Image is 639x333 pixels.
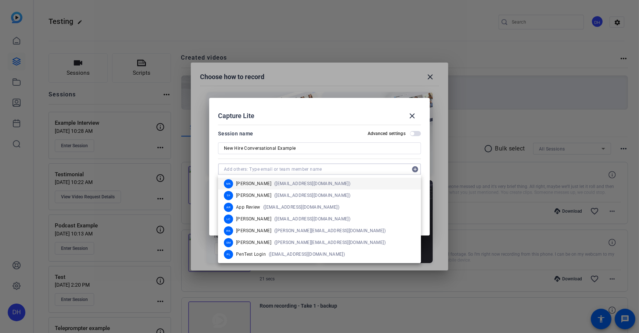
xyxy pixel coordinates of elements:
[236,251,266,257] span: PenTest Login
[368,131,406,137] h2: Advanced settings
[236,216,271,222] span: [PERSON_NAME]
[218,129,253,138] div: Session name
[274,216,350,222] span: ([EMAIL_ADDRESS][DOMAIN_NAME])
[236,240,271,245] span: [PERSON_NAME]
[224,250,233,259] div: PL
[236,181,271,187] span: [PERSON_NAME]
[224,144,415,153] input: Enter Session Name
[236,204,260,210] span: App Review
[224,238,233,247] div: SM
[409,163,421,175] button: Add
[224,203,233,212] div: AR
[224,179,233,188] div: MK
[218,107,421,125] div: Capture Lite
[224,191,233,200] div: TF
[224,226,233,235] div: RK
[274,228,386,234] span: ([PERSON_NAME][EMAIL_ADDRESS][DOMAIN_NAME])
[269,251,345,257] span: ([EMAIL_ADDRESS][DOMAIN_NAME])
[224,165,408,174] input: Add others: Type email or team member name
[409,163,421,175] mat-icon: add_circle
[408,111,417,120] mat-icon: close
[224,215,233,224] div: LC
[274,240,386,245] span: ([PERSON_NAME][EMAIL_ADDRESS][DOMAIN_NAME])
[236,192,271,198] span: [PERSON_NAME]
[263,204,339,210] span: ([EMAIL_ADDRESS][DOMAIN_NAME])
[236,228,271,234] span: [PERSON_NAME]
[274,181,350,187] span: ([EMAIL_ADDRESS][DOMAIN_NAME])
[274,192,350,198] span: ([EMAIL_ADDRESS][DOMAIN_NAME])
